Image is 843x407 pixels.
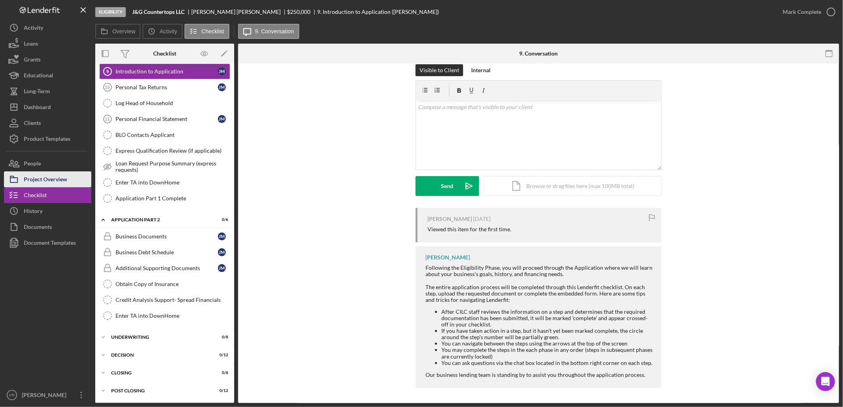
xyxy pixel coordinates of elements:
div: Closing [111,371,208,375]
div: Educational [24,67,53,85]
button: Loans [4,36,91,52]
text: KR [9,393,14,397]
div: 0 / 12 [214,353,228,357]
tspan: 11 [105,117,110,121]
div: [PERSON_NAME] [20,387,71,405]
div: History [24,203,42,221]
a: Additional Supporting DocumentsJM [99,260,230,276]
button: KR[PERSON_NAME] [4,387,91,403]
div: Grants [24,52,40,69]
a: 10Personal Tax ReturnsJM [99,79,230,95]
li: You may complete the steps in the each phase in any order (steps in subsequent phases are current... [441,347,654,359]
b: J&G Countertops LLC [132,9,185,15]
div: Enter TA into DownHome [115,179,230,186]
button: Long-Term [4,83,91,99]
button: Clients [4,115,91,131]
div: Personal Tax Returns [115,84,218,90]
button: Grants [4,52,91,67]
div: 0 / 8 [214,335,228,340]
div: [PERSON_NAME] [PERSON_NAME] [191,9,287,15]
tspan: 9 [106,69,109,74]
button: 9. Conversation [238,24,299,39]
label: Activity [160,28,177,35]
div: 0 / 6 [214,217,228,222]
div: Personal Financial Statement [115,116,218,122]
div: Post Closing [111,388,208,393]
a: BLO Contacts Applicant [99,127,230,143]
a: Enter TA into DownHome [99,175,230,190]
div: Product Templates [24,131,70,149]
div: Additional Supporting Documents [115,265,218,271]
div: [PERSON_NAME] [427,216,472,222]
a: Obtain Copy of Insurance [99,276,230,292]
div: Internal [471,64,491,76]
label: Checklist [202,28,224,35]
a: Express Qualification Review (if applicable) [99,143,230,159]
div: J M [218,232,226,240]
button: History [4,203,91,219]
div: Viewed this item for the first time. [427,226,511,232]
div: Credit Analysis Support- Spread Financials [115,297,230,303]
div: Clients [24,115,41,133]
tspan: 10 [105,85,110,90]
a: Activity [4,20,91,36]
button: Documents [4,219,91,235]
a: Dashboard [4,99,91,115]
div: J M [218,248,226,256]
div: Checklist [24,187,47,205]
div: Business Debt Schedule [115,249,218,255]
div: Eligibility [95,7,126,17]
a: Log Head of Household [99,95,230,111]
div: J M [218,83,226,91]
div: Loans [24,36,38,54]
a: Business Debt ScheduleJM [99,244,230,260]
a: People [4,156,91,171]
div: J M [218,115,226,123]
time: 2025-08-14 19:04 [473,216,491,222]
div: Document Templates [24,235,76,253]
a: Document Templates [4,235,91,251]
li: If you have taken action in a step, but it hasn't yet been marked complete, the circle around the... [441,328,654,340]
a: 9Introduction to ApplicationJM [99,63,230,79]
button: Product Templates [4,131,91,147]
div: Express Qualification Review (if applicable) [115,148,230,154]
li: After CILC staff reviews the information on a step and determines that the required documentation... [441,309,654,328]
a: 11Personal Financial StatementJM [99,111,230,127]
button: Internal [467,64,495,76]
button: Activity [142,24,182,39]
div: Project Overview [24,171,67,189]
div: 0 / 8 [214,371,228,375]
li: You can navigate between the steps using the arrows at the top of the screen [441,340,654,347]
span: $250,000 [287,8,311,15]
div: Log Head of Household [115,100,230,106]
div: Mark Complete [783,4,821,20]
button: Visible to Client [416,64,463,76]
div: Open Intercom Messenger [816,372,835,391]
div: Underwriting [111,335,208,340]
div: Long-Term [24,83,50,101]
div: Send [441,176,454,196]
div: J M [218,264,226,272]
button: Checklist [4,187,91,203]
div: Visible to Client [420,64,459,76]
div: Application Part 2 [111,217,208,222]
a: Application Part 1 Complete [99,190,230,206]
button: Educational [4,67,91,83]
div: BLO Contacts Applicant [115,132,230,138]
button: Mark Complete [775,4,839,20]
a: Loan Request Purpose Summary (express requests) [99,159,230,175]
button: Project Overview [4,171,91,187]
div: [PERSON_NAME] [425,254,470,261]
div: Enter TA into DownHome [115,313,230,319]
div: 9. Introduction to Application ([PERSON_NAME]) [317,9,439,15]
